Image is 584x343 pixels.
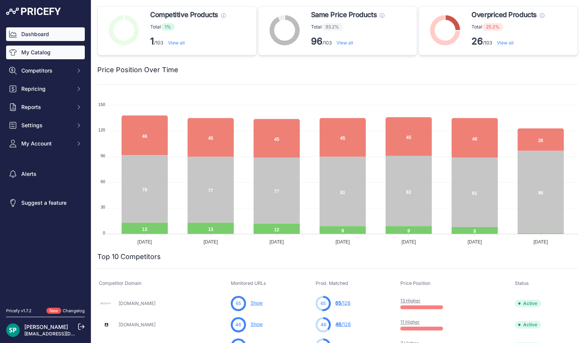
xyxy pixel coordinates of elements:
a: View all [168,40,185,46]
a: Suggest a feature [6,196,85,210]
span: New [46,308,61,314]
a: [PERSON_NAME] [24,324,68,330]
strong: 26 [471,36,483,47]
p: Total [471,23,544,31]
tspan: [DATE] [468,239,482,245]
span: 65 [335,300,341,306]
tspan: 150 [98,102,105,107]
span: Settings [21,122,71,129]
span: 1% [161,23,175,31]
a: 46/126 [335,321,351,327]
span: Overpriced Products [471,9,536,20]
strong: 1 [150,36,154,47]
h2: Top 10 Competitors [97,251,161,262]
strong: 96 [311,36,322,47]
span: 93.2% [322,23,343,31]
a: [DOMAIN_NAME] [119,300,156,306]
a: Show [251,300,263,306]
a: 65/126 [335,300,351,306]
span: Monitored URLs [231,280,266,286]
tspan: 60 [100,179,105,184]
p: Total [150,23,226,31]
a: Show [251,321,263,327]
span: Prod. Matched [316,280,348,286]
a: 13 Higher [400,298,421,303]
a: 11 Higher [400,319,420,325]
p: /103 [471,35,544,47]
span: My Account [21,140,71,147]
a: Alerts [6,167,85,181]
span: 46 [321,321,326,328]
tspan: 90 [100,153,105,158]
img: Pricefy Logo [6,8,61,15]
span: Competitor Domain [99,280,141,286]
a: View all [497,40,514,46]
span: Competitors [21,67,71,74]
button: Settings [6,119,85,132]
span: 46 [235,321,241,328]
div: Pricefy v1.7.2 [6,308,32,314]
tspan: 30 [100,205,105,209]
tspan: [DATE] [533,239,548,245]
p: /103 [311,35,384,47]
tspan: 120 [98,128,105,132]
span: Same Price Products [311,9,377,20]
p: Total [311,23,384,31]
span: 65 [321,300,326,307]
span: 46 [335,321,341,327]
span: Repricing [21,85,71,93]
a: [DOMAIN_NAME] [119,322,156,327]
a: Dashboard [6,27,85,41]
button: My Account [6,137,85,150]
a: Changelog [63,308,85,313]
button: Competitors [6,64,85,77]
tspan: 0 [103,231,105,235]
a: View all [336,40,353,46]
tspan: [DATE] [203,239,218,245]
tspan: [DATE] [335,239,350,245]
span: Status [515,280,529,286]
a: [EMAIL_ADDRESS][DOMAIN_NAME] [24,331,104,337]
span: Reports [21,103,71,111]
nav: Sidebar [6,27,85,299]
a: My Catalog [6,46,85,59]
span: 65 [236,300,241,307]
tspan: [DATE] [138,239,152,245]
span: 25.2% [482,23,503,31]
button: Repricing [6,82,85,96]
tspan: [DATE] [401,239,416,245]
p: /103 [150,35,226,47]
button: Reports [6,100,85,114]
tspan: [DATE] [270,239,284,245]
span: Active [515,321,541,329]
h2: Price Position Over Time [97,65,178,75]
span: Active [515,300,541,307]
span: Competitive Products [150,9,218,20]
span: Price Position [400,280,430,286]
